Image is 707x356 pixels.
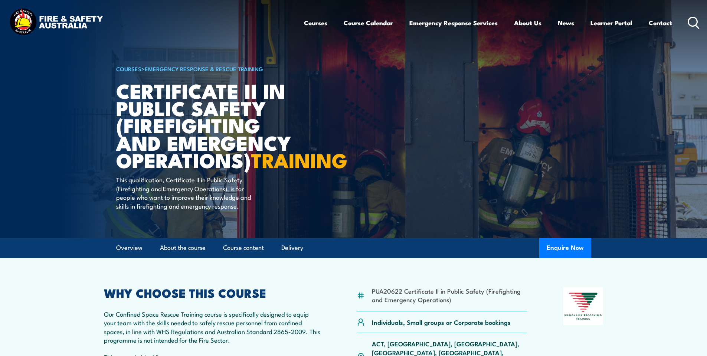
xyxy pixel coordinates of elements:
a: About Us [514,13,541,33]
strong: TRAINING [251,144,347,175]
a: Overview [116,238,143,258]
a: Course Calendar [344,13,393,33]
li: PUA20622 Certificate II in Public Safety (Firefighting and Emergency Operations) [372,287,527,304]
a: About the course [160,238,206,258]
img: Nationally Recognised Training logo. [563,287,603,325]
a: Contact [649,13,672,33]
a: Course content [223,238,264,258]
h2: WHY CHOOSE THIS COURSE [104,287,321,298]
p: Individuals, Small groups or Corporate bookings [372,318,511,326]
a: Learner Portal [590,13,632,33]
a: News [558,13,574,33]
h1: Certificate II in Public Safety (Firefighting and Emergency Operations) [116,82,300,169]
a: Emergency Response & Rescue Training [145,65,263,73]
a: Emergency Response Services [409,13,498,33]
a: Courses [304,13,327,33]
p: This qualification, Certificate II in Public Safety (Firefighting and Emergency Operations), is f... [116,175,252,210]
h6: > [116,64,300,73]
button: Enquire Now [539,238,591,258]
a: Delivery [281,238,303,258]
p: Our Confined Space Rescue Training course is specifically designed to equip your team with the sk... [104,310,321,344]
a: COURSES [116,65,141,73]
